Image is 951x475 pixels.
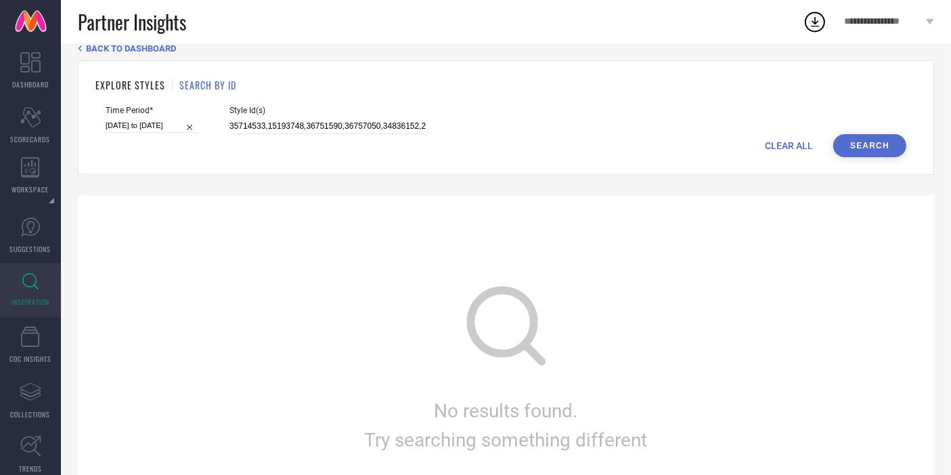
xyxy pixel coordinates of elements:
[106,119,199,133] input: Select time period
[11,134,51,144] span: SCORECARDS
[10,244,51,254] span: SUGGESTIONS
[229,106,426,115] span: Style Id(s)
[106,106,199,115] span: Time Period*
[78,8,186,36] span: Partner Insights
[365,429,648,451] span: Try searching something different
[833,134,906,157] button: Search
[12,79,49,89] span: DASHBOARD
[765,140,813,151] span: CLEAR ALL
[12,184,49,194] span: WORKSPACE
[95,78,165,92] h1: EXPLORE STYLES
[179,78,236,92] h1: SEARCH BY ID
[78,43,934,54] div: Back TO Dashboard
[86,43,176,54] span: BACK TO DASHBOARD
[9,354,51,364] span: CDC INSIGHTS
[229,119,426,134] input: Enter comma separated style ids e.g. 12345, 67890
[435,400,578,422] span: No results found.
[12,297,49,307] span: INSPIRATION
[11,409,51,419] span: COLLECTIONS
[19,463,42,474] span: TRENDS
[803,9,827,34] div: Open download list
